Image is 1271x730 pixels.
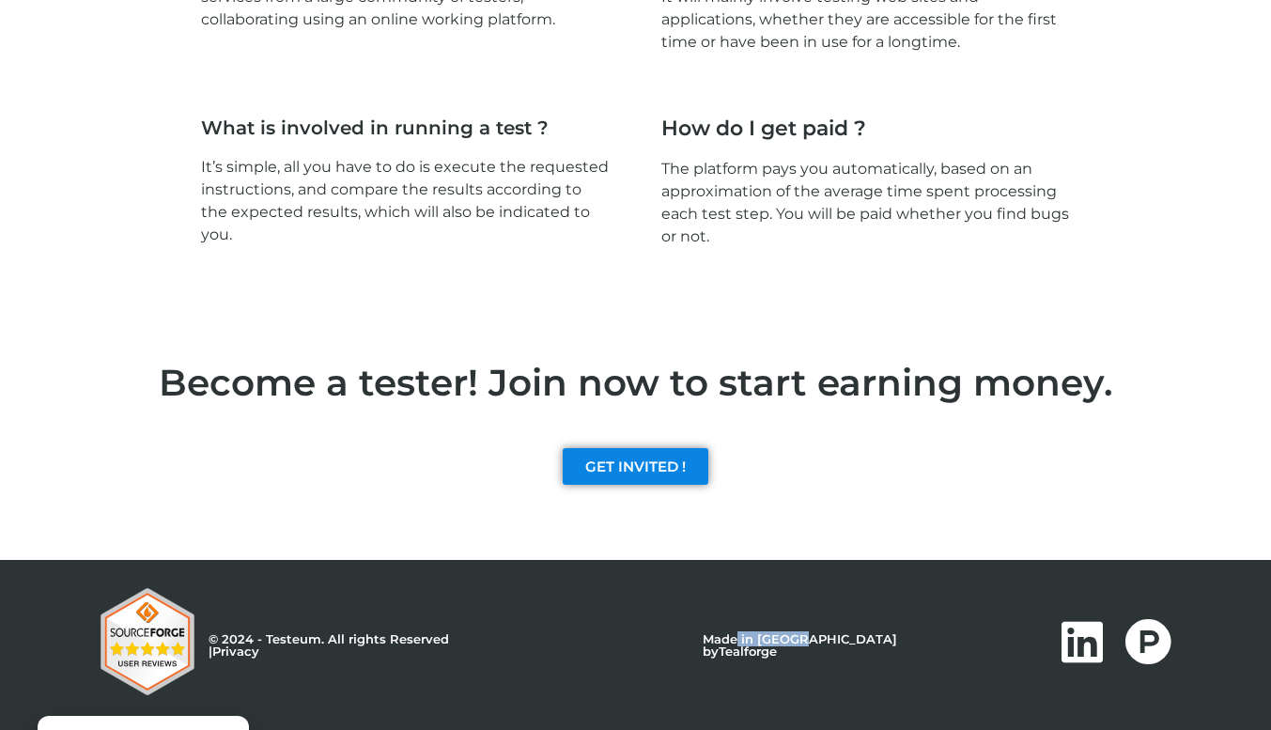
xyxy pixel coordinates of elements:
[719,644,777,659] a: Tealforge
[101,588,194,696] img: Testeum Reviews
[209,633,489,658] p: © 2024 - Testeum. All rights Reserved |
[201,156,611,246] p: It’s simple, all you have to do is execute the requested instructions, and compare the results ac...
[201,118,611,137] h3: What is involved in running a test ?
[101,365,1171,401] h2: Become a tester! Join now to start earning money.
[563,448,708,485] a: GET INVITED !
[212,644,259,659] a: Privacy
[661,158,1071,248] p: The platform pays you automatically, based on an approximation of the average time spent processi...
[585,459,686,474] span: GET INVITED !
[703,633,957,658] p: Made in [GEOGRAPHIC_DATA] by
[661,118,866,139] h2: How do I get paid ?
